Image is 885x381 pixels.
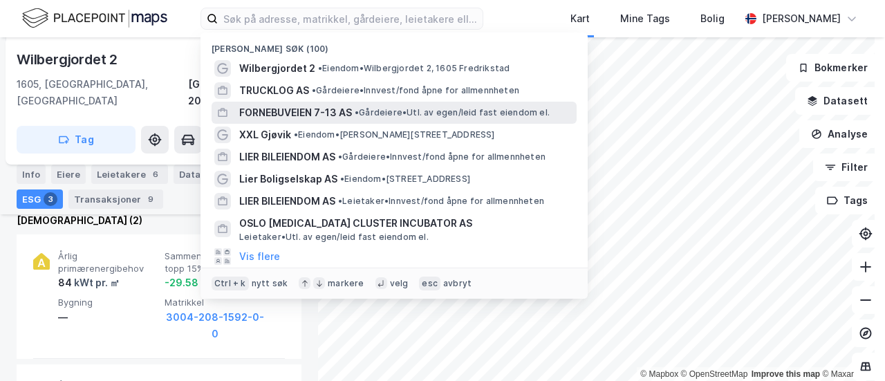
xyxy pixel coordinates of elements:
[294,129,298,140] span: •
[239,232,429,243] span: Leietaker • Utl. av egen/leid fast eiendom el.
[239,104,352,121] span: FORNEBUVEIEN 7-13 AS
[294,129,495,140] span: Eiendom • [PERSON_NAME][STREET_ADDRESS]
[312,85,316,95] span: •
[17,165,46,184] div: Info
[318,63,322,73] span: •
[700,10,725,27] div: Bolig
[188,76,301,109] div: [GEOGRAPHIC_DATA], 208/1592
[620,10,670,27] div: Mine Tags
[813,154,879,181] button: Filter
[328,278,364,289] div: markere
[218,8,483,29] input: Søk på adresse, matrikkel, gårdeiere, leietakere eller personer
[58,275,120,291] div: 84
[58,297,159,308] span: Bygning
[239,60,315,77] span: Wilbergjordet 2
[17,189,63,209] div: ESG
[68,189,163,209] div: Transaksjoner
[239,193,335,210] span: LIER BILEIENDOM AS
[681,369,748,379] a: OpenStreetMap
[390,278,409,289] div: velg
[22,6,167,30] img: logo.f888ab2527a4732fd821a326f86c7f29.svg
[355,107,359,118] span: •
[239,248,280,265] button: Vis flere
[239,149,335,165] span: LIER BILEIENDOM AS
[58,250,159,275] span: Årlig primærenergibehov
[338,151,342,162] span: •
[174,165,242,184] div: Datasett
[786,54,879,82] button: Bokmerker
[570,10,590,27] div: Kart
[58,309,159,326] div: —
[239,215,571,232] span: OSLO [MEDICAL_DATA] CLUSTER INCUBATOR AS
[419,277,440,290] div: esc
[252,278,288,289] div: nytt søk
[239,82,309,99] span: TRUCKLOG AS
[640,369,678,379] a: Mapbox
[795,87,879,115] button: Datasett
[338,196,342,206] span: •
[165,309,265,342] button: 3004-208-1592-0-0
[165,250,265,275] span: Sammenlignet med topp 15%
[312,85,519,96] span: Gårdeiere • Innvest/fond åpne for allmennheten
[212,277,249,290] div: Ctrl + k
[338,151,546,162] span: Gårdeiere • Innvest/fond åpne for allmennheten
[752,369,820,379] a: Improve this map
[762,10,841,27] div: [PERSON_NAME]
[44,192,57,206] div: 3
[338,196,544,207] span: Leietaker • Innvest/fond åpne for allmennheten
[443,278,472,289] div: avbryt
[165,297,265,308] span: Matrikkel
[318,63,510,74] span: Eiendom • Wilbergjordet 2, 1605 Fredrikstad
[816,315,885,381] iframe: Chat Widget
[815,187,879,214] button: Tags
[340,174,344,184] span: •
[799,120,879,148] button: Analyse
[72,275,120,291] div: kWt pr. ㎡
[51,165,86,184] div: Eiere
[144,192,158,206] div: 9
[239,171,337,187] span: Lier Boligselskap AS
[91,165,168,184] div: Leietakere
[239,127,291,143] span: XXL Gjøvik
[17,212,301,229] div: [DEMOGRAPHIC_DATA] (2)
[201,32,588,57] div: [PERSON_NAME] søk (100)
[355,107,550,118] span: Gårdeiere • Utl. av egen/leid fast eiendom el.
[165,275,246,291] div: -29.58 kWt pr. ㎡
[340,174,470,185] span: Eiendom • [STREET_ADDRESS]
[149,167,162,181] div: 6
[17,76,188,109] div: 1605, [GEOGRAPHIC_DATA], [GEOGRAPHIC_DATA]
[17,48,120,71] div: Wilbergjordet 2
[17,126,136,154] button: Tag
